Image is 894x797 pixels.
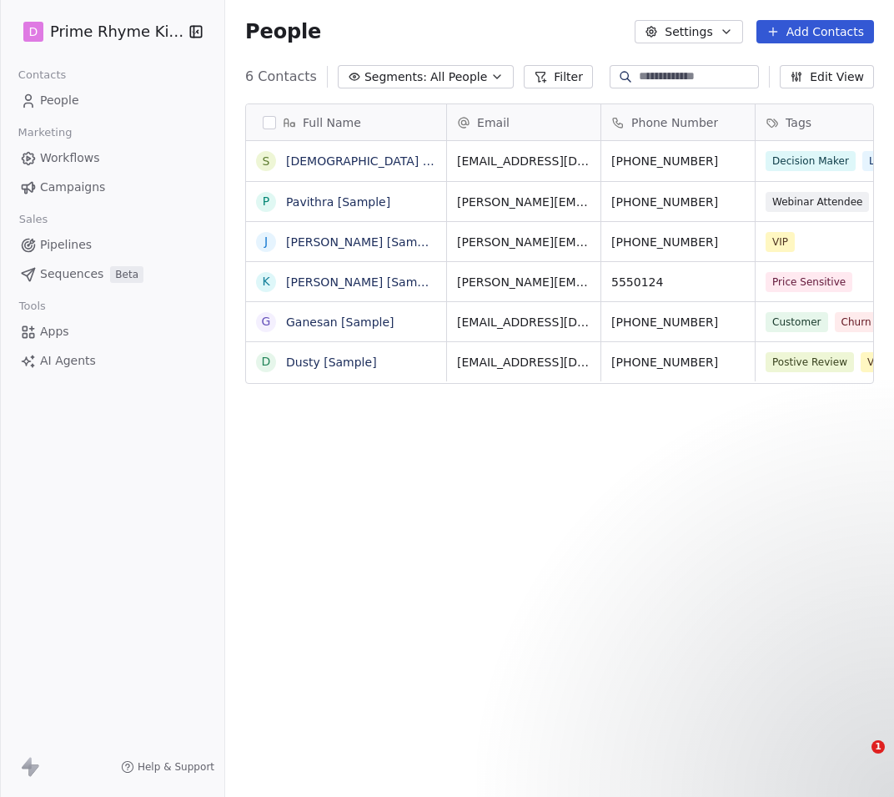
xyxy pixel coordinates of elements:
[611,314,745,330] span: [PHONE_NUMBER]
[611,274,745,290] span: 5550124
[611,153,745,169] span: [PHONE_NUMBER]
[40,352,96,370] span: AI Agents
[13,318,211,346] a: Apps
[286,195,390,209] a: Pavithra [Sample]
[457,274,590,290] span: [PERSON_NAME][EMAIL_ADDRESS][DOMAIN_NAME]
[430,68,487,86] span: All People
[13,347,211,375] a: AI Agents
[457,234,590,250] span: [PERSON_NAME][EMAIL_ADDRESS][DOMAIN_NAME]
[12,294,53,319] span: Tools
[286,275,439,289] a: [PERSON_NAME] [Sample]
[631,114,718,131] span: Phone Number
[40,265,103,283] span: Sequences
[245,67,317,87] span: 6 Contacts
[262,313,271,330] div: G
[13,174,211,201] a: Campaigns
[13,231,211,259] a: Pipelines
[611,354,745,371] span: [PHONE_NUMBER]
[611,194,745,210] span: [PHONE_NUMBER]
[786,114,811,131] span: Tags
[447,104,600,140] div: Email
[264,233,268,250] div: J
[635,20,742,43] button: Settings
[766,232,795,252] span: VIP
[40,179,105,196] span: Campaigns
[780,65,874,88] button: Edit View
[29,23,38,40] span: D
[766,192,869,212] span: Webinar Attendee
[457,314,590,330] span: [EMAIL_ADDRESS][DOMAIN_NAME]
[40,236,92,254] span: Pipelines
[286,315,394,329] a: Ganesan [Sample]
[262,273,269,290] div: K
[40,149,100,167] span: Workflows
[611,234,745,250] span: [PHONE_NUMBER]
[50,21,185,43] span: Prime Rhyme Kids Books
[13,144,211,172] a: Workflows
[457,354,590,371] span: [EMAIL_ADDRESS][DOMAIN_NAME]
[246,141,447,766] div: grid
[246,104,446,140] div: Full Name
[766,312,828,332] span: Customer
[837,740,877,780] iframe: Intercom live chat
[245,19,321,44] span: People
[40,92,79,109] span: People
[121,760,214,774] a: Help & Support
[457,194,590,210] span: [PERSON_NAME][EMAIL_ADDRESS][DOMAIN_NAME]
[263,193,269,210] div: P
[601,104,755,140] div: Phone Number
[13,260,211,288] a: SequencesBeta
[766,352,854,372] span: Postive Review
[524,65,593,88] button: Filter
[263,153,270,170] div: S
[40,323,69,340] span: Apps
[303,114,361,131] span: Full Name
[477,114,510,131] span: Email
[871,740,885,754] span: 1
[766,272,852,292] span: Price Sensitive
[286,356,377,369] a: Dusty [Sample]
[138,760,214,774] span: Help & Support
[861,352,890,372] span: VIP
[457,153,590,169] span: [EMAIL_ADDRESS][DOMAIN_NAME]
[364,68,427,86] span: Segments:
[262,353,271,371] div: D
[286,235,439,249] a: [PERSON_NAME] [Sample]
[12,207,55,232] span: Sales
[11,63,73,88] span: Contacts
[756,20,874,43] button: Add Contacts
[286,154,475,168] a: [DEMOGRAPHIC_DATA] [Sample]
[766,151,856,171] span: Decision Maker
[11,120,79,145] span: Marketing
[13,87,211,114] a: People
[20,18,178,46] button: DPrime Rhyme Kids Books
[110,266,143,283] span: Beta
